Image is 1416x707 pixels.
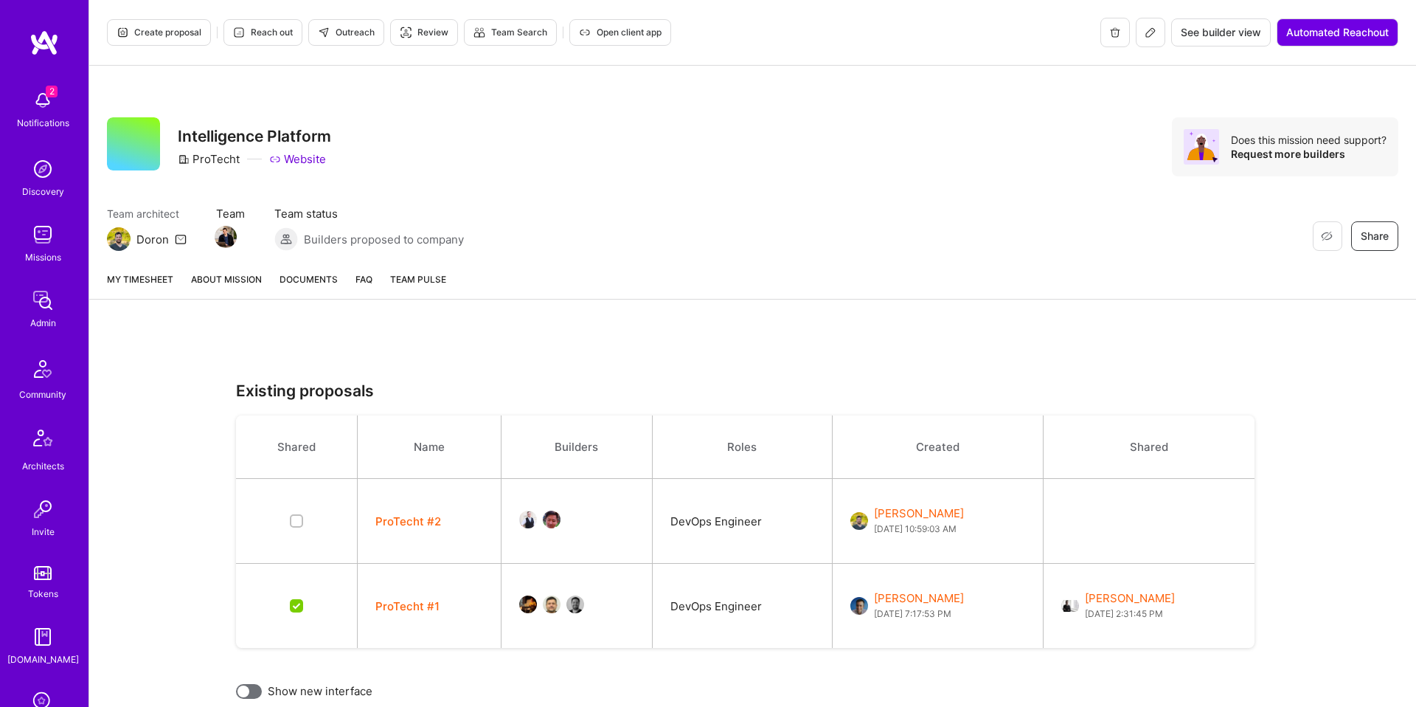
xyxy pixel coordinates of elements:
i: icon Targeter [400,27,412,38]
label: Show new interface [268,683,372,699]
div: ProTecht [178,151,240,167]
a: User Avatar [543,602,566,616]
i: icon EyeClosed [1321,230,1333,242]
i: icon CompanyGray [178,154,190,165]
span: Review [400,26,448,39]
span: Team architect [107,206,187,221]
button: Team Search [464,19,557,46]
div: Doron [136,232,169,247]
div: [PERSON_NAME] [874,506,964,537]
a: Team Pulse [390,272,446,299]
th: Created [832,415,1044,479]
img: User Avatar [519,511,537,528]
a: User Avatar [566,602,590,616]
span: Open client app [579,26,662,39]
img: guide book [28,622,58,652]
a: FAQ [355,272,372,299]
a: Documents [280,272,338,299]
span: Reach out [233,26,293,39]
h3: Existing proposals [236,382,1269,400]
button: Review [390,19,458,46]
button: Create proposal [107,19,211,46]
img: teamwork [28,220,58,249]
span: 2 [46,86,58,97]
a: About Mission [191,272,262,299]
button: Open client app [569,19,671,46]
img: User Avatar [850,512,868,530]
span: Team Pulse [390,274,446,285]
img: logo [29,30,59,56]
span: Team Search [473,26,547,39]
img: User Avatar [850,597,868,615]
a: User Avatar[PERSON_NAME][DATE] 10:59:03 AM [850,506,1026,537]
th: Shared [1044,415,1254,479]
span: [DATE] 7:17:53 PM [874,606,964,621]
img: User Avatar [543,511,560,528]
div: Community [19,387,66,402]
span: Create proposal [117,26,201,39]
button: See builder view [1171,18,1271,46]
img: admin teamwork [28,286,58,315]
img: bell [28,86,58,115]
td: DevOps Engineer [652,564,832,649]
span: [DATE] 10:59:03 AM [874,521,964,537]
th: Builders [501,415,652,479]
a: Website [269,151,326,167]
div: [PERSON_NAME] [1085,590,1175,621]
div: Tokens [28,586,58,601]
button: ProTecht #1 [375,599,440,614]
th: Roles [652,415,832,479]
a: User Avatar[PERSON_NAME][DATE] 2:31:45 PM [1061,590,1236,621]
a: User Avatar [543,517,566,531]
span: Documents [280,272,338,287]
div: Missions [25,249,61,265]
div: Request more builders [1231,147,1386,161]
div: Does this mission need support? [1231,133,1386,147]
img: Architects [25,423,60,458]
a: User Avatar [519,517,543,531]
div: [DOMAIN_NAME] [7,652,79,667]
button: ProTecht #2 [375,514,441,529]
a: Team Member Avatar [216,224,235,249]
img: tokens [34,566,52,580]
i: icon Proposal [117,27,128,38]
th: Name [358,415,502,479]
span: Team status [274,206,464,221]
button: Share [1351,221,1398,251]
img: Invite [28,494,58,524]
button: Reach out [223,19,302,46]
img: discovery [28,154,58,184]
img: Community [25,351,60,387]
div: Discovery [22,184,64,199]
span: [DATE] 2:31:45 PM [1085,606,1175,621]
span: Outreach [318,26,375,39]
img: User Avatar [519,596,537,613]
span: Builders proposed to company [304,232,464,247]
img: Team Member Avatar [215,226,237,248]
div: Notifications [17,115,69,131]
span: Team [216,206,245,221]
th: Shared [236,415,357,479]
a: ProTecht #2 [375,514,441,528]
div: Invite [32,524,55,539]
img: Avatar [1184,129,1219,165]
td: DevOps Engineer [652,479,832,564]
img: Team Architect [107,227,131,251]
h3: Intelligence Platform [178,127,331,145]
button: Automated Reachout [1277,18,1398,46]
img: User Avatar [566,596,584,613]
span: Share [1361,229,1389,244]
a: User Avatar[PERSON_NAME][DATE] 7:17:53 PM [850,590,1026,621]
img: Builders proposed to company [274,227,298,251]
div: Admin [30,315,56,331]
a: My timesheet [107,272,173,299]
button: Outreach [308,19,384,46]
div: Architects [22,458,64,474]
a: ProTecht #1 [375,599,440,613]
a: User Avatar [519,602,543,616]
img: User Avatar [1061,597,1079,615]
i: icon Mail [175,233,187,245]
span: See builder view [1181,25,1261,40]
span: Automated Reachout [1286,25,1389,40]
img: User Avatar [543,596,560,613]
